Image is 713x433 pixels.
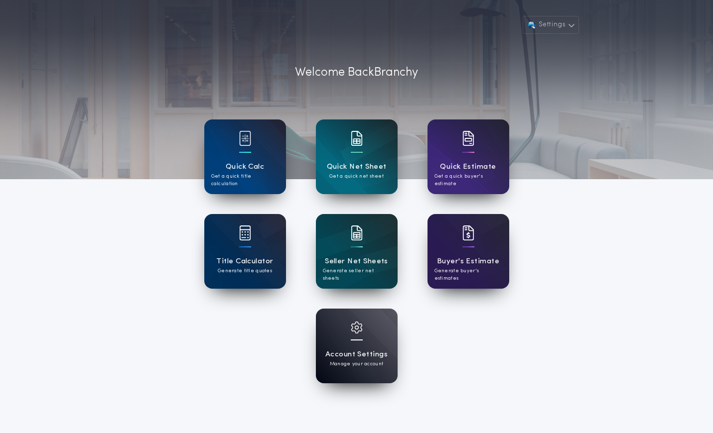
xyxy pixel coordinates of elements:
[211,173,279,188] p: Get a quick title calculation
[323,267,391,282] p: Generate seller net sheets
[434,173,502,188] p: Get a quick buyer's estimate
[204,214,286,289] a: card iconTitle CalculatorGenerate title quotes
[351,131,363,146] img: card icon
[295,64,418,82] p: Welcome Back Branchy
[316,309,398,383] a: card iconAccount SettingsManage your account
[428,119,509,194] a: card iconQuick EstimateGet a quick buyer's estimate
[434,267,502,282] p: Generate buyer's estimates
[462,131,474,146] img: card icon
[462,225,474,240] img: card icon
[527,20,537,30] img: user avatar
[428,214,509,289] a: card iconBuyer's EstimateGenerate buyer's estimates
[226,161,265,173] h1: Quick Calc
[239,131,251,146] img: card icon
[216,256,273,267] h1: Title Calculator
[437,256,499,267] h1: Buyer's Estimate
[218,267,272,275] p: Generate title quotes
[204,119,286,194] a: card iconQuick CalcGet a quick title calculation
[440,161,496,173] h1: Quick Estimate
[351,225,363,240] img: card icon
[239,225,251,240] img: card icon
[327,161,387,173] h1: Quick Net Sheet
[330,360,383,368] p: Manage your account
[325,256,388,267] h1: Seller Net Sheets
[351,322,363,333] img: card icon
[316,119,398,194] a: card iconQuick Net SheetGet a quick net sheet
[523,16,578,34] button: Settings
[329,173,384,180] p: Get a quick net sheet
[316,214,398,289] a: card iconSeller Net SheetsGenerate seller net sheets
[325,349,388,360] h1: Account Settings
